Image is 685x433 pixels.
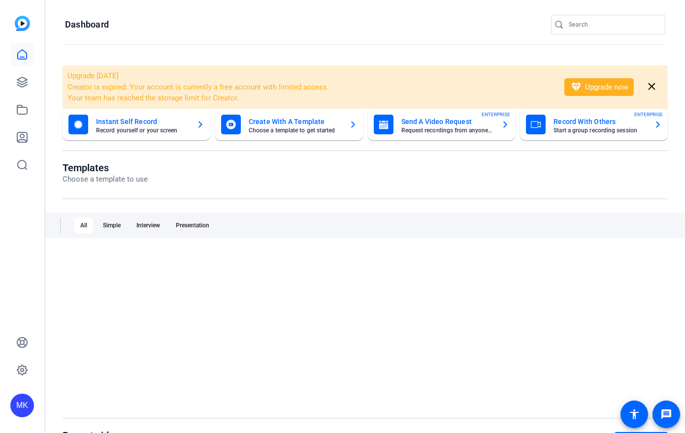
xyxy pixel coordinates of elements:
div: Simple [97,217,127,233]
mat-card-subtitle: Start a group recording session [554,127,646,133]
mat-icon: diamond [570,81,582,93]
img: blue-gradient.svg [15,16,30,31]
button: Create With A TemplateChoose a template to get started [215,109,363,140]
li: Your team has reached the storage limit for Creator. [67,93,552,104]
span: Upgrade [DATE] [67,71,119,80]
mat-card-subtitle: Choose a template to get started [249,127,341,133]
div: Interview [130,217,166,233]
mat-card-title: Send A Video Request [401,116,494,127]
button: Send A Video RequestRequest recordings from anyone, anywhereENTERPRISE [368,109,516,140]
mat-card-title: Record With Others [554,116,646,127]
div: All [74,217,93,233]
li: Creator is expired. Your account is currently a free account with limited access. [67,82,552,93]
span: ENTERPRISE [634,111,663,118]
mat-card-title: Instant Self Record [96,116,189,127]
button: Record With OthersStart a group recording sessionENTERPRISE [520,109,668,140]
mat-card-title: Create With A Template [249,116,341,127]
span: ENTERPRISE [482,111,510,118]
h1: Templates [63,162,148,174]
mat-card-subtitle: Record yourself or your screen [96,127,189,133]
h1: Dashboard [65,19,109,31]
div: Presentation [170,217,215,233]
button: Upgrade now [564,78,634,96]
input: Search [569,19,657,31]
mat-icon: message [660,408,672,420]
div: MK [10,394,34,417]
button: Instant Self RecordRecord yourself or your screen [63,109,210,140]
mat-icon: close [646,81,658,93]
mat-icon: accessibility [628,408,640,420]
p: Choose a template to use [63,174,148,185]
mat-card-subtitle: Request recordings from anyone, anywhere [401,127,494,133]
